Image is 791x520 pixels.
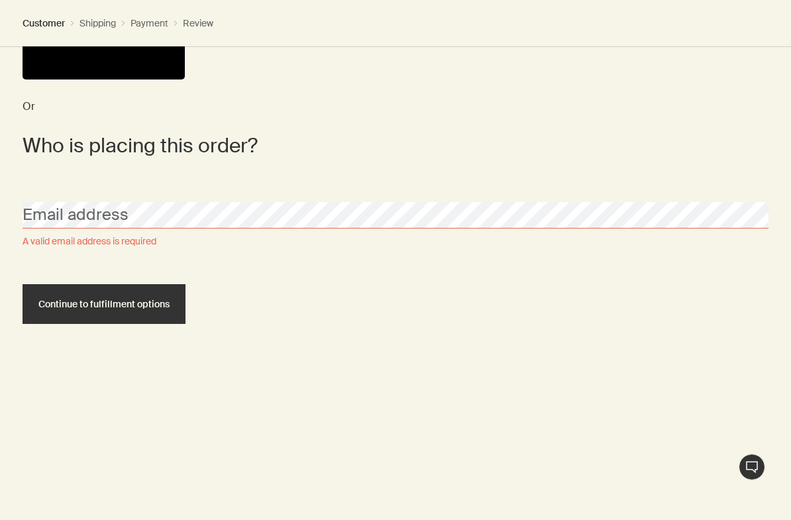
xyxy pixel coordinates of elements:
[38,299,170,309] span: Continue to fulfillment options
[183,17,213,29] button: Review
[23,132,749,159] h2: Who is placing this order?
[23,99,35,113] span: Or
[131,17,168,29] button: Payment
[23,17,65,29] button: Customer
[23,284,185,324] button: Continue to fulfillment options
[79,17,116,29] button: Shipping
[23,235,768,248] div: A valid email address is required
[23,40,185,79] button: Pay
[739,454,765,480] button: Live Assistance
[23,202,768,229] input: Email address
